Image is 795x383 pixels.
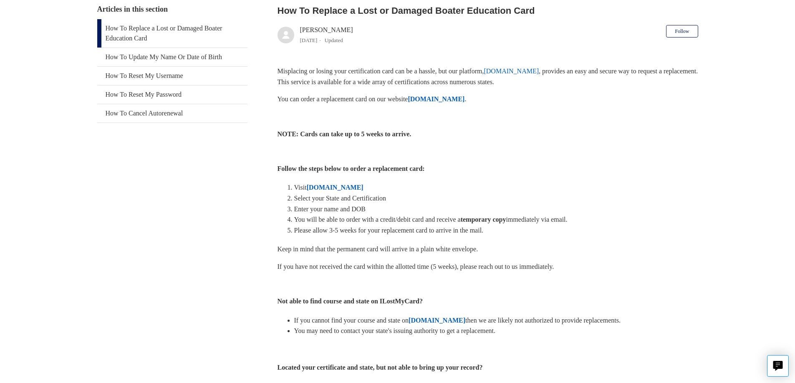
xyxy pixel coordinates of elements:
a: How To Update My Name Or Date of Birth [97,48,247,66]
a: [DOMAIN_NAME] [484,68,539,75]
a: [DOMAIN_NAME] [307,184,363,191]
strong: temporary copy [461,216,506,223]
a: [DOMAIN_NAME] [409,317,465,324]
div: [PERSON_NAME] [300,25,353,45]
span: Please allow 3-5 weeks for your replacement card to arrive in the mail. [294,227,484,234]
a: How To Reset My Password [97,85,247,104]
span: If you have not received the card within the allotted time (5 weeks), please reach out to us imme... [278,263,554,270]
a: How To Reset My Username [97,67,247,85]
strong: Located your certificate and state, but not able to bring up your record? [278,364,483,371]
span: Enter your name and DOB [294,205,366,213]
span: Visit [294,184,307,191]
span: You can order a replacement card on our website [278,95,408,103]
strong: Follow the steps below to order a replacement card: [278,165,425,172]
span: Keep in mind that the permanent card will arrive in a plain white envelope. [278,245,478,253]
span: Articles in this section [97,5,168,13]
span: Select your State and Certification [294,195,386,202]
a: How To Replace a Lost or Damaged Boater Education Card [97,19,247,48]
span: You will be able to order with a credit/debit card and receive a immediately via email. [294,216,568,223]
a: How To Cancel Autorenewal [97,104,247,123]
span: then we are likely not authorized to provide replacements. [465,317,621,324]
span: If you cannot find your course and state on [294,317,409,324]
h2: How To Replace a Lost or Damaged Boater Education Card [278,4,698,18]
strong: NOTE: Cards can take up to 5 weeks to arrive. [278,130,411,138]
button: Live chat [767,355,789,377]
p: Misplacing or losing your certification card can be a hassle, but our platform, , provides an eas... [278,66,698,87]
li: Updated [325,37,343,43]
span: . [464,95,466,103]
strong: Not able to find course and state on ILostMyCard? [278,298,423,305]
a: [DOMAIN_NAME] [408,95,464,103]
time: 04/08/2025, 12:48 [300,37,318,43]
button: Follow Article [666,25,698,38]
span: You may need to contact your state's issuing authority to get a replacement. [294,327,495,334]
